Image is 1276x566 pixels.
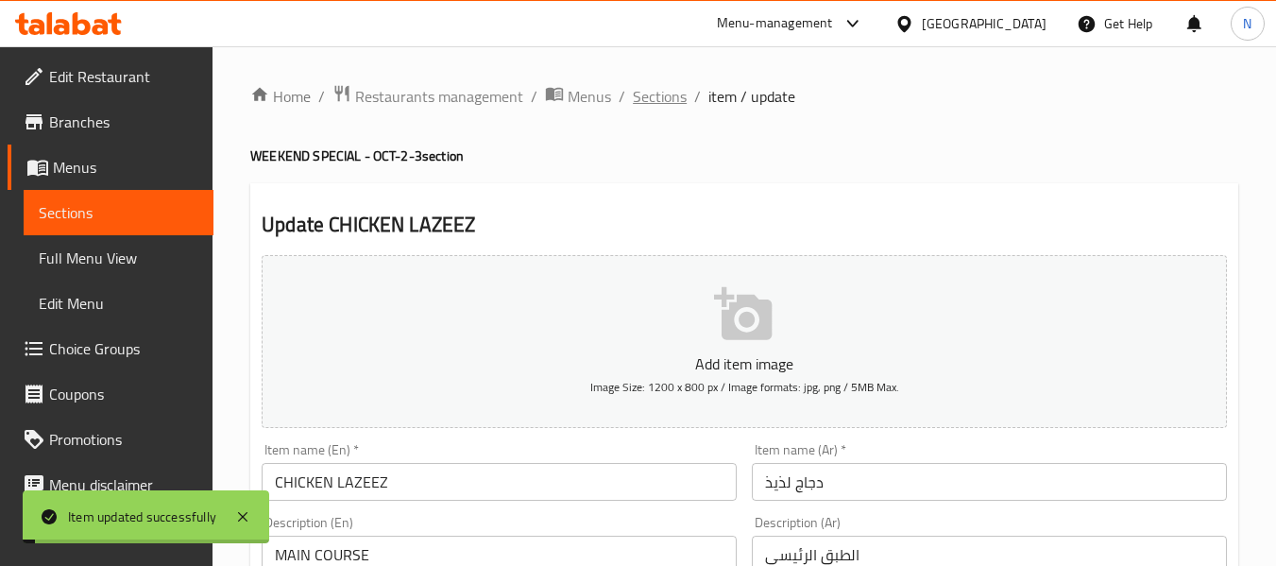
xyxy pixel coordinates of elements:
div: [GEOGRAPHIC_DATA] [922,13,1046,34]
span: Menus [568,85,611,108]
span: Full Menu View [39,247,198,269]
span: Coupons [49,383,198,405]
span: Menus [53,156,198,179]
span: Sections [39,201,198,224]
a: Home [250,85,311,108]
span: Edit Menu [39,292,198,315]
div: Item updated successfully [68,506,216,527]
button: Add item imageImage Size: 1200 x 800 px / Image formats: jpg, png / 5MB Max. [262,255,1227,428]
p: Add item image [291,352,1198,375]
a: Menus [8,145,213,190]
a: Choice Groups [8,326,213,371]
span: Image Size: 1200 x 800 px / Image formats: jpg, png / 5MB Max. [590,376,899,398]
a: Menu disclaimer [8,462,213,507]
div: Menu-management [717,12,833,35]
input: Enter name Ar [752,463,1227,501]
a: Edit Menu [24,281,213,326]
a: Promotions [8,417,213,462]
a: Edit Restaurant [8,54,213,99]
span: item / update [708,85,795,108]
a: Menus [545,84,611,109]
a: Full Menu View [24,235,213,281]
li: / [619,85,625,108]
a: Sections [24,190,213,235]
span: N [1243,13,1251,34]
span: Choice Groups [49,337,198,360]
a: Coupons [8,371,213,417]
a: Sections [633,85,687,108]
li: / [318,85,325,108]
span: Promotions [49,428,198,451]
span: Branches [49,111,198,133]
a: Branches [8,99,213,145]
span: Edit Restaurant [49,65,198,88]
h2: Update CHICKEN LAZEEZ [262,211,1227,239]
li: / [694,85,701,108]
input: Enter name En [262,463,737,501]
span: Restaurants management [355,85,523,108]
h4: WEEKEND SPECIAL - OCT-2-3 section [250,146,1238,165]
a: Restaurants management [332,84,523,109]
nav: breadcrumb [250,84,1238,109]
span: Menu disclaimer [49,473,198,496]
a: Upsell [8,507,213,553]
li: / [531,85,537,108]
